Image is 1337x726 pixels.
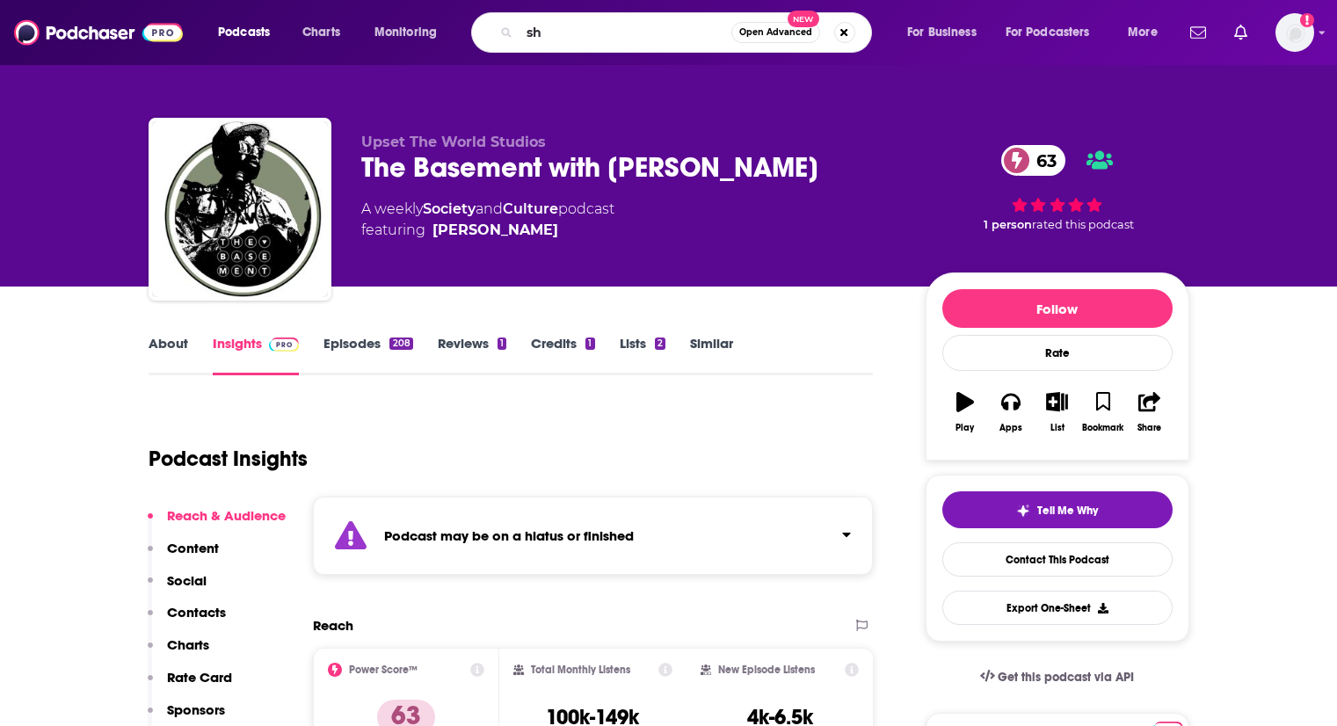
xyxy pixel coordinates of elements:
h2: Total Monthly Listens [531,664,630,676]
a: Lists2 [620,335,665,375]
button: Play [942,381,988,444]
button: Export One-Sheet [942,591,1173,625]
p: Content [167,540,219,556]
button: Open AdvancedNew [731,22,820,43]
a: About [149,335,188,375]
button: Social [148,572,207,605]
p: Reach & Audience [167,507,286,524]
button: open menu [994,18,1115,47]
span: and [476,200,503,217]
a: Society [423,200,476,217]
p: Contacts [167,604,226,621]
span: 63 [1019,145,1065,176]
button: Apps [988,381,1034,444]
div: A weekly podcast [361,199,614,241]
div: Apps [999,423,1022,433]
button: tell me why sparkleTell Me Why [942,491,1173,528]
span: Tell Me Why [1037,504,1098,518]
p: Sponsors [167,701,225,718]
span: Upset The World Studios [361,134,546,150]
div: 208 [389,338,412,350]
div: Search podcasts, credits, & more... [488,12,889,53]
span: For Podcasters [1006,20,1090,45]
button: Content [148,540,219,572]
button: Follow [942,289,1173,328]
span: Open Advanced [739,28,812,37]
strong: Podcast may be on a hiatus or finished [384,527,634,544]
span: featuring [361,220,614,241]
a: [PERSON_NAME] [432,220,558,241]
button: Share [1126,381,1172,444]
h2: Reach [313,617,353,634]
div: Play [956,423,974,433]
button: Charts [148,636,209,669]
button: Reach & Audience [148,507,286,540]
a: 63 [1001,145,1065,176]
p: Charts [167,636,209,653]
img: User Profile [1275,13,1314,52]
a: Contact This Podcast [942,542,1173,577]
a: InsightsPodchaser Pro [213,335,300,375]
a: Show notifications dropdown [1227,18,1254,47]
a: Charts [291,18,351,47]
div: List [1050,423,1065,433]
div: 63 1 personrated this podcast [926,134,1189,243]
span: Get this podcast via API [998,670,1134,685]
img: Podchaser - Follow, Share and Rate Podcasts [14,16,183,49]
span: Charts [302,20,340,45]
p: Social [167,572,207,589]
button: open menu [1115,18,1180,47]
span: rated this podcast [1032,218,1134,231]
span: Monitoring [374,20,437,45]
a: Episodes208 [323,335,412,375]
input: Search podcasts, credits, & more... [520,18,731,47]
span: 1 person [984,218,1032,231]
img: Podchaser Pro [269,338,300,352]
div: 1 [585,338,594,350]
button: Contacts [148,604,226,636]
span: Logged in as shcarlos [1275,13,1314,52]
a: Reviews1 [438,335,506,375]
a: Get this podcast via API [966,656,1149,699]
div: Bookmark [1082,423,1123,433]
span: For Business [907,20,977,45]
h2: Power Score™ [349,664,418,676]
section: Click to expand status details [313,497,874,575]
span: New [788,11,819,27]
span: Podcasts [218,20,270,45]
a: Similar [690,335,733,375]
a: Credits1 [531,335,594,375]
img: The Basement with Tim Ross [152,121,328,297]
div: 1 [498,338,506,350]
svg: Add a profile image [1300,13,1314,27]
div: Share [1137,423,1161,433]
button: open menu [206,18,293,47]
h1: Podcast Insights [149,446,308,472]
button: Bookmark [1080,381,1126,444]
button: Show profile menu [1275,13,1314,52]
div: Rate [942,335,1173,371]
button: open menu [895,18,999,47]
div: 2 [655,338,665,350]
a: Show notifications dropdown [1183,18,1213,47]
p: Rate Card [167,669,232,686]
img: tell me why sparkle [1016,504,1030,518]
button: Rate Card [148,669,232,701]
button: List [1034,381,1079,444]
a: Culture [503,200,558,217]
button: open menu [362,18,460,47]
h2: New Episode Listens [718,664,815,676]
span: More [1128,20,1158,45]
